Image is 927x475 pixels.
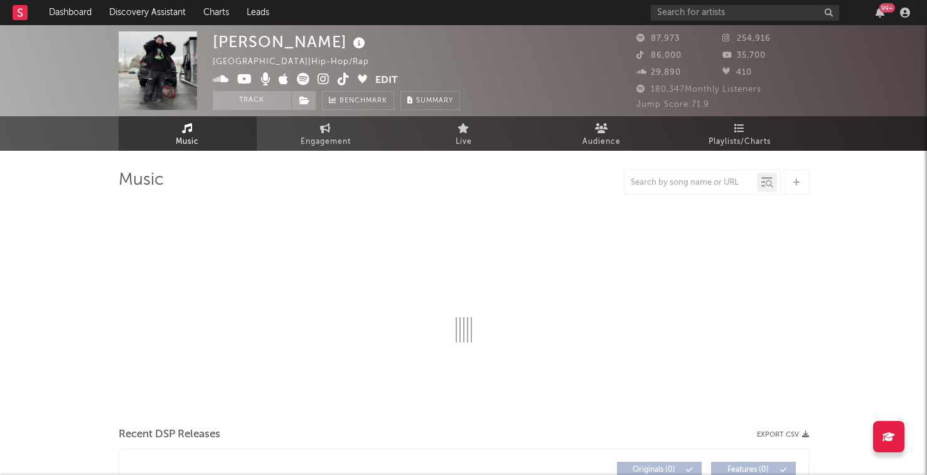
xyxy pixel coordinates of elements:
[375,73,398,89] button: Edit
[625,466,683,474] span: Originals ( 0 )
[757,431,809,439] button: Export CSV
[582,134,621,150] span: Audience
[257,116,395,151] a: Engagement
[636,35,680,43] span: 87,973
[722,52,766,60] span: 35,700
[322,91,394,110] a: Benchmark
[213,55,383,70] div: [GEOGRAPHIC_DATA] | Hip-Hop/Rap
[722,35,771,43] span: 254,916
[719,466,777,474] span: Features ( 0 )
[636,52,682,60] span: 86,000
[879,3,895,13] div: 99 +
[213,31,368,52] div: [PERSON_NAME]
[533,116,671,151] a: Audience
[119,116,257,151] a: Music
[176,134,199,150] span: Music
[636,101,709,109] span: Jump Score: 71.9
[671,116,809,151] a: Playlists/Charts
[876,8,884,18] button: 99+
[395,116,533,151] a: Live
[636,85,761,94] span: 180,347 Monthly Listeners
[400,91,460,110] button: Summary
[119,427,220,442] span: Recent DSP Releases
[213,91,291,110] button: Track
[722,68,752,77] span: 410
[301,134,351,150] span: Engagement
[651,5,839,21] input: Search for artists
[709,134,771,150] span: Playlists/Charts
[636,68,681,77] span: 29,890
[340,94,387,109] span: Benchmark
[416,97,453,104] span: Summary
[624,178,757,188] input: Search by song name or URL
[456,134,472,150] span: Live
